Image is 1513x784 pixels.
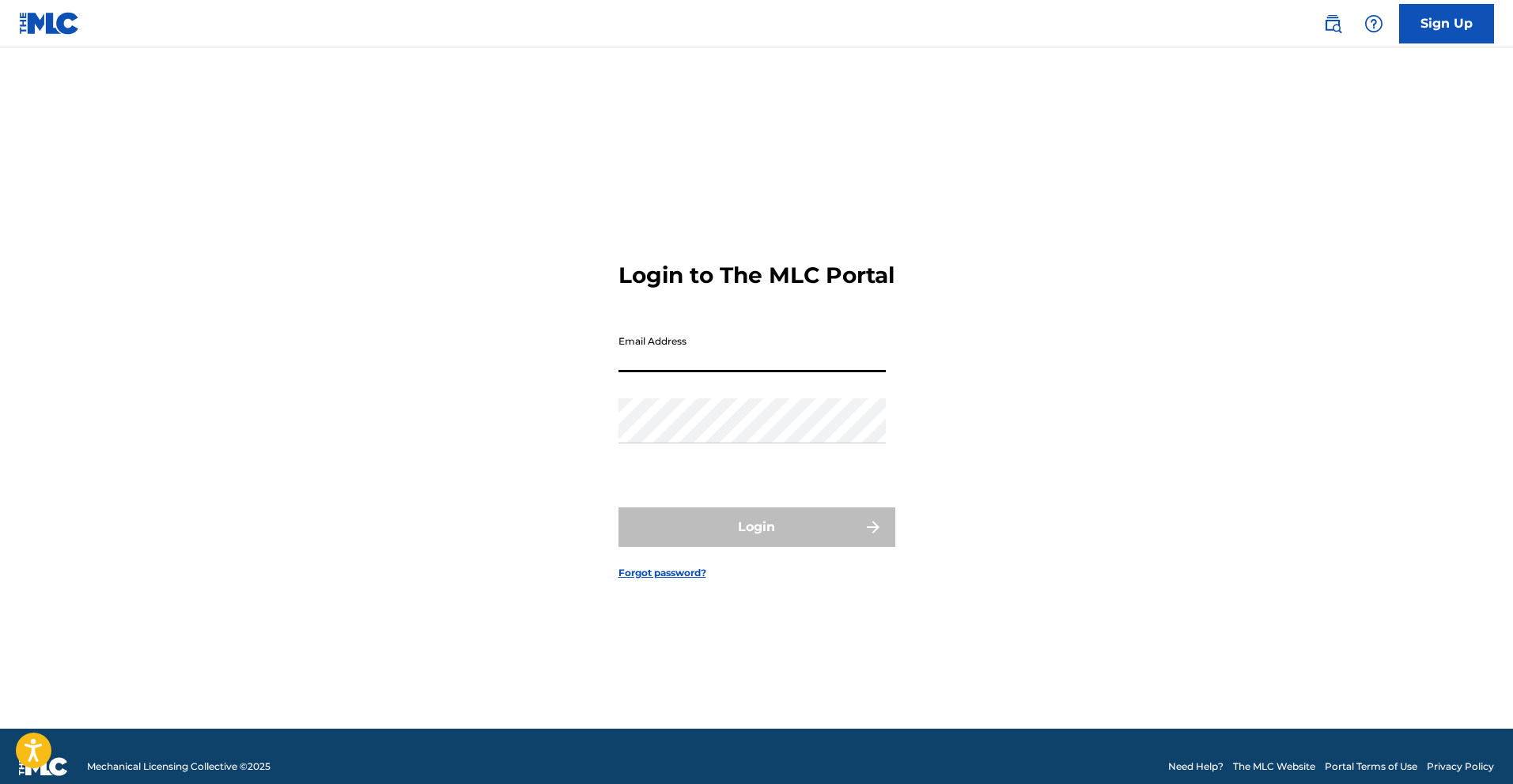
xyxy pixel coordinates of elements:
[1325,759,1417,774] a: Portal Terms of Use
[1427,759,1494,774] a: Privacy Policy
[1233,759,1315,774] a: The MLC Website
[19,12,80,35] img: MLC Logo
[1358,8,1390,40] div: Help
[618,566,706,580] a: Forgot password?
[1323,14,1342,33] img: search
[87,759,270,774] span: Mechanical Licensing Collective © 2025
[1399,4,1494,43] a: Sign Up
[1317,8,1348,40] a: Public Search
[1168,759,1224,774] a: Need Help?
[618,262,895,289] h3: Login to The MLC Portal
[1364,14,1383,33] img: help
[19,757,68,776] img: logo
